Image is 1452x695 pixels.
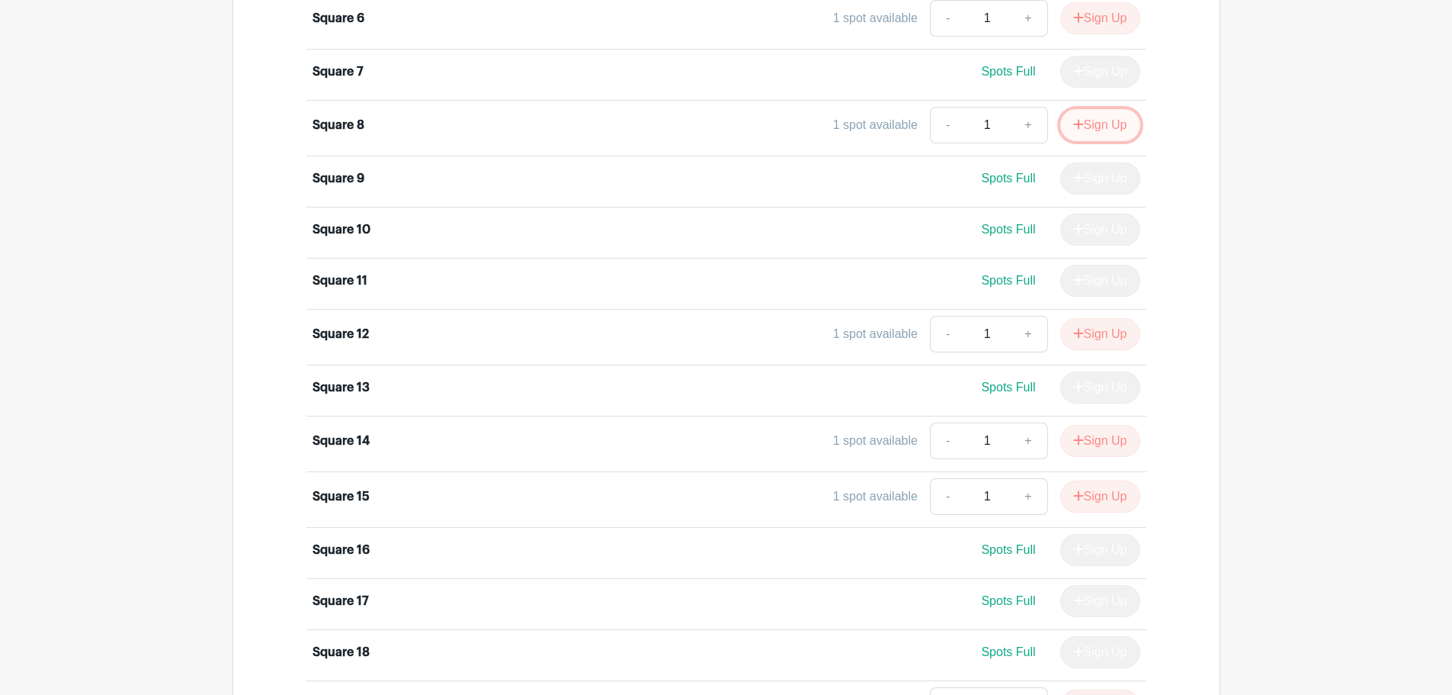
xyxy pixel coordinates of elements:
button: Sign Up [1060,2,1140,34]
div: Square 7 [313,63,364,81]
div: Square 6 [313,9,364,27]
div: Square 9 [313,169,364,188]
span: Spots Full [981,65,1035,78]
div: Square 10 [313,220,370,239]
div: Square 16 [313,541,370,559]
div: Square 11 [313,272,367,290]
button: Sign Up [1060,425,1140,457]
div: Square 18 [313,643,370,661]
span: Spots Full [981,645,1035,658]
button: Sign Up [1060,109,1140,141]
div: 1 spot available [833,487,918,506]
a: - [930,423,965,459]
button: Sign Up [1060,481,1140,513]
a: + [1009,316,1047,352]
a: - [930,107,965,143]
span: Spots Full [981,381,1035,394]
a: - [930,316,965,352]
span: Spots Full [981,543,1035,556]
span: Spots Full [981,172,1035,185]
div: Square 17 [313,592,369,610]
a: + [1009,423,1047,459]
a: + [1009,107,1047,143]
button: Sign Up [1060,318,1140,350]
div: 1 spot available [833,116,918,134]
div: 1 spot available [833,432,918,450]
span: Spots Full [981,594,1035,607]
div: Square 14 [313,432,370,450]
div: 1 spot available [833,9,918,27]
a: - [930,478,965,515]
a: + [1009,478,1047,515]
span: Spots Full [981,274,1035,287]
div: Square 15 [313,487,370,506]
div: 1 spot available [833,325,918,343]
div: Square 13 [313,378,370,397]
div: Square 12 [313,325,369,343]
div: Square 8 [313,116,364,134]
span: Spots Full [981,223,1035,236]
